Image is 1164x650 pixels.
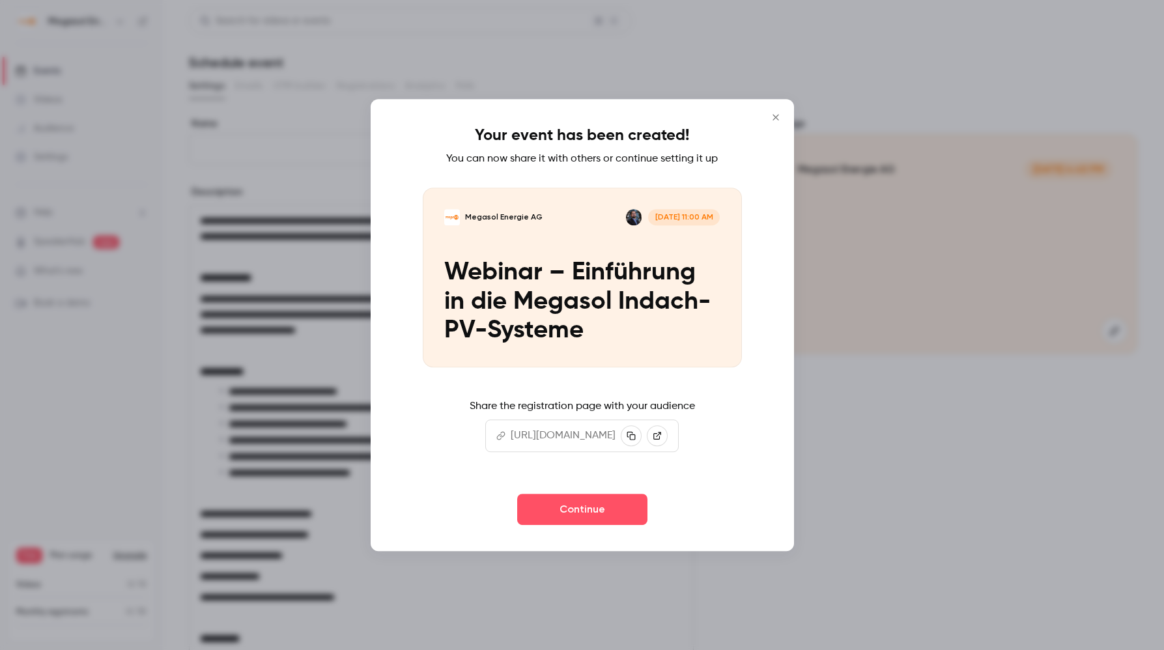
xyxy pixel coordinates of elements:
p: Webinar – Einführung in die Megasol Indach-PV-Systeme [444,259,720,346]
h1: Your event has been created! [475,125,689,146]
p: [URL][DOMAIN_NAME] [511,428,616,444]
p: You can now share it with others or continue setting it up [446,151,718,167]
button: Close [763,104,789,130]
img: Webinar – Einführung in die Megasol Indach-PV-Systeme [444,209,461,225]
p: Megasol Energie AG [465,212,543,223]
img: Dardan Arifaj [626,209,642,225]
p: Share the registration page with your audience [470,399,695,414]
button: Continue [517,494,647,525]
span: [DATE] 11:00 AM [648,209,720,225]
